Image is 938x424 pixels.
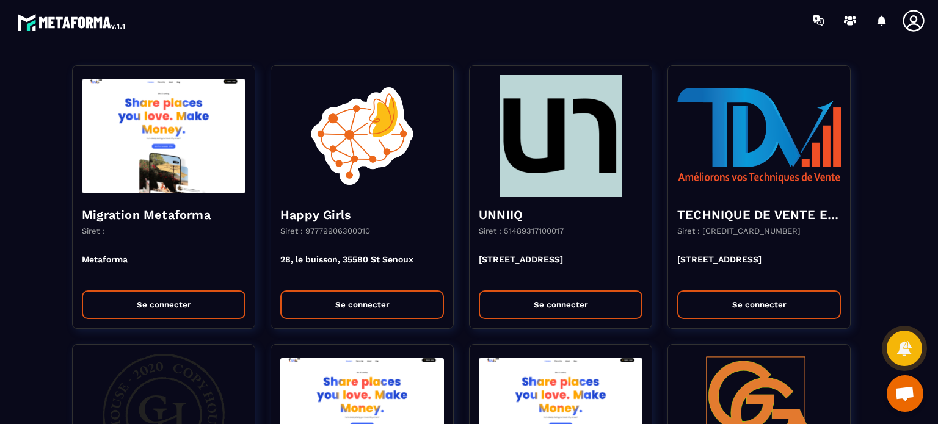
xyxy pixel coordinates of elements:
[280,75,444,197] img: funnel-background
[677,254,841,281] p: [STREET_ADDRESS]
[280,254,444,281] p: 28, le buisson, 35580 St Senoux
[82,226,104,235] p: Siret :
[677,226,801,235] p: Siret : [CREDIT_CARD_NUMBER]
[887,375,923,412] a: Ouvrir le chat
[479,254,642,281] p: [STREET_ADDRESS]
[280,226,370,235] p: Siret : 97779906300010
[82,206,245,223] h4: Migration Metaforma
[479,290,642,319] button: Se connecter
[82,254,245,281] p: Metaforma
[17,11,127,33] img: logo
[479,226,564,235] p: Siret : 51489317100017
[479,75,642,197] img: funnel-background
[280,290,444,319] button: Se connecter
[677,290,841,319] button: Se connecter
[677,75,841,197] img: funnel-background
[479,206,642,223] h4: UNNIIQ
[82,75,245,197] img: funnel-background
[280,206,444,223] h4: Happy Girls
[677,206,841,223] h4: TECHNIQUE DE VENTE EDITION
[82,290,245,319] button: Se connecter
